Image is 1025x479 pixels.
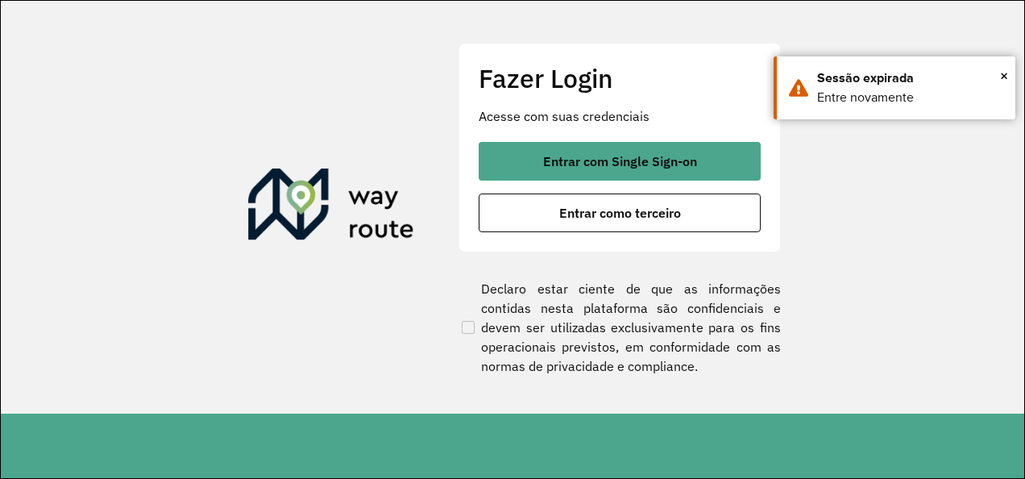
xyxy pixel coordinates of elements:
button: button [479,194,761,232]
span: Entrar como terceiro [559,206,681,219]
div: Sessão expirada [817,69,1003,88]
button: Close [1000,64,1008,88]
p: Acesse com suas credenciais [479,106,761,126]
span: × [1000,64,1008,88]
button: button [479,142,761,181]
span: Entrar com Single Sign-on [543,155,697,168]
img: Roteirizador AmbevTech [248,169,414,246]
div: Entre novamente [817,88,1003,107]
h2: Fazer Login [479,63,761,94]
label: Declaro estar ciente de que as informações contidas nesta plataforma são confidenciais e devem se... [459,279,781,376]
